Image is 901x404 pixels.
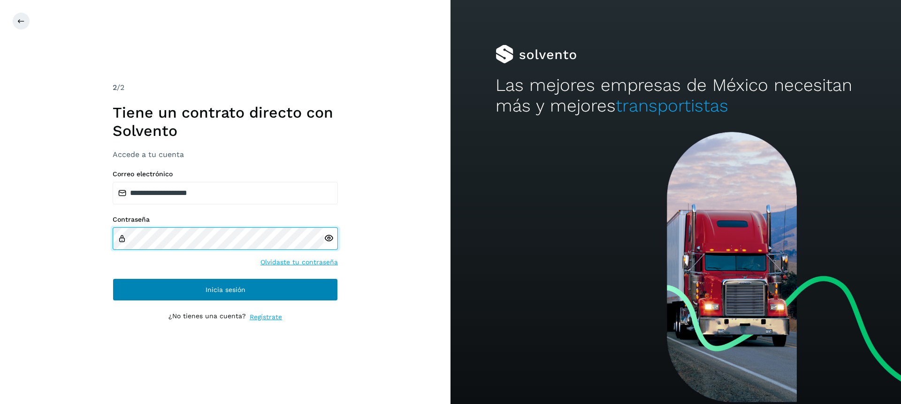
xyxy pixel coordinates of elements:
a: Olvidaste tu contraseña [260,257,338,267]
span: Inicia sesión [206,286,245,293]
h1: Tiene un contrato directo con Solvento [113,104,338,140]
button: Inicia sesión [113,278,338,301]
p: ¿No tienes una cuenta? [168,312,246,322]
a: Regístrate [250,312,282,322]
label: Correo electrónico [113,170,338,178]
div: /2 [113,82,338,93]
label: Contraseña [113,216,338,224]
span: 2 [113,83,117,92]
span: transportistas [616,96,728,116]
h2: Las mejores empresas de México necesitan más y mejores [496,75,856,117]
h3: Accede a tu cuenta [113,150,338,159]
